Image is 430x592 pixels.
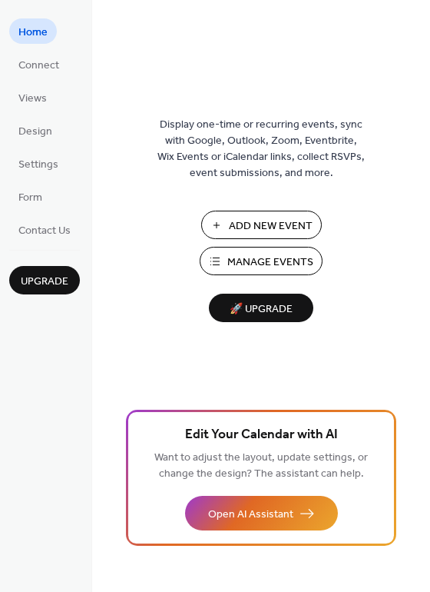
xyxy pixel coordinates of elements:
[208,507,293,523] span: Open AI Assistant
[9,266,80,294] button: Upgrade
[18,223,71,239] span: Contact Us
[18,190,42,206] span: Form
[227,254,313,271] span: Manage Events
[9,184,51,209] a: Form
[229,218,313,234] span: Add New Event
[9,151,68,176] a: Settings
[21,274,68,290] span: Upgrade
[185,424,338,446] span: Edit Your Calendar with AI
[185,496,338,530] button: Open AI Assistant
[18,124,52,140] span: Design
[18,157,58,173] span: Settings
[9,118,61,143] a: Design
[9,18,57,44] a: Home
[9,52,68,77] a: Connect
[9,85,56,110] a: Views
[18,91,47,107] span: Views
[154,447,368,484] span: Want to adjust the layout, update settings, or change the design? The assistant can help.
[201,211,322,239] button: Add New Event
[18,25,48,41] span: Home
[200,247,322,275] button: Manage Events
[18,58,59,74] span: Connect
[218,299,304,320] span: 🚀 Upgrade
[9,217,80,242] a: Contact Us
[209,294,313,322] button: 🚀 Upgrade
[157,117,365,181] span: Display one-time or recurring events, sync with Google, Outlook, Zoom, Eventbrite, Wix Events or ...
